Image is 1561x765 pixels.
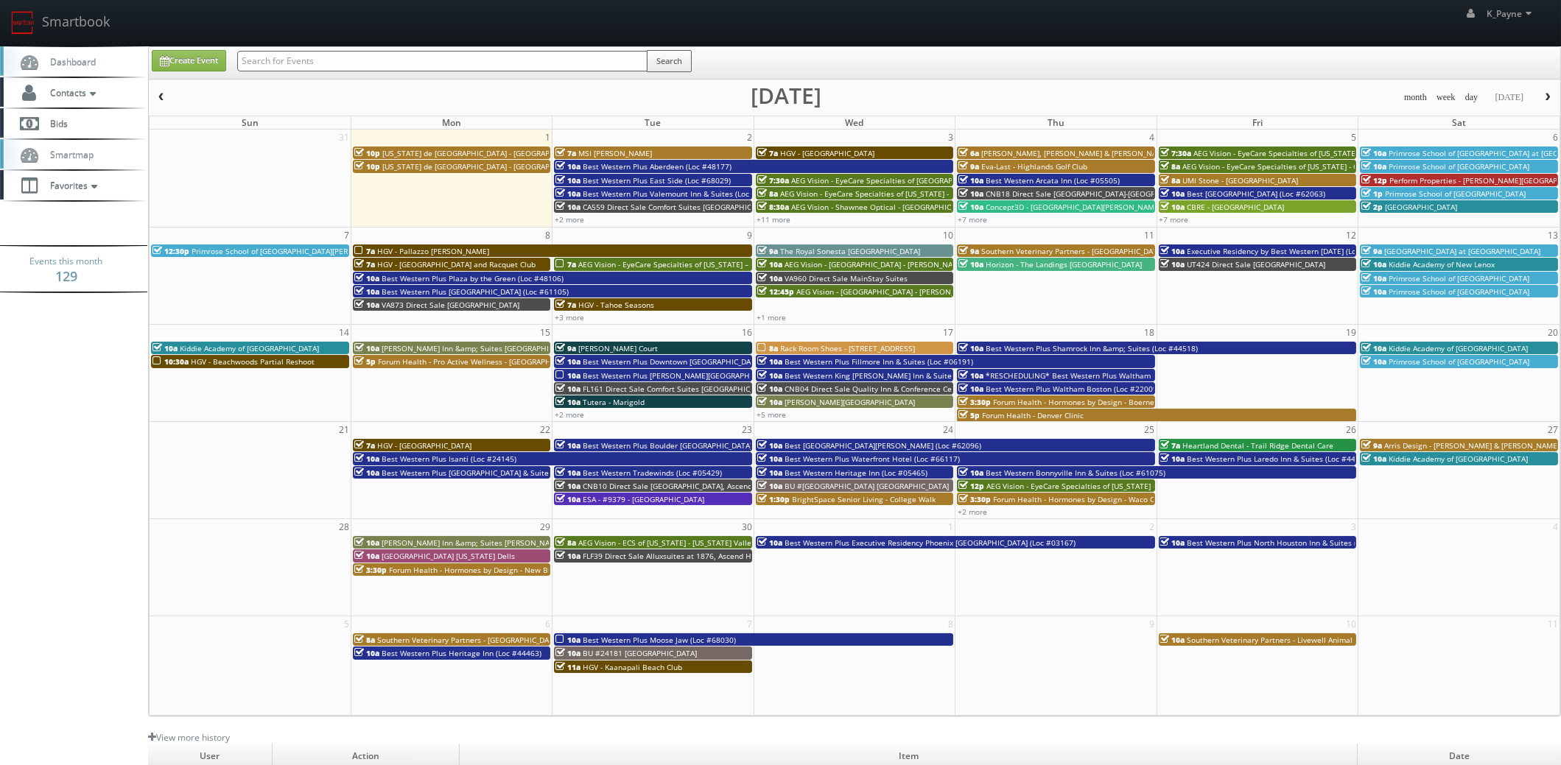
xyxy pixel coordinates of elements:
span: Concept3D - [GEOGRAPHIC_DATA][PERSON_NAME][US_STATE] [986,202,1200,212]
span: Primrose School of [GEOGRAPHIC_DATA] [1385,188,1526,199]
a: Create Event [152,50,226,71]
span: [PERSON_NAME], [PERSON_NAME] & [PERSON_NAME], LLC - [GEOGRAPHIC_DATA] [981,148,1265,158]
span: Eva-Last - Highlands Golf Club [981,161,1087,172]
span: Tutera - Marigold [583,397,645,407]
span: 10a [757,273,782,283]
span: Sun [242,116,259,129]
span: Forum Health - Denver Clinic [982,410,1084,420]
button: [DATE] [1490,88,1529,107]
span: 12:45p [757,286,794,297]
span: 10a [958,384,983,394]
span: Best Western Plus Plaza by the Green (Loc #48106) [382,273,564,283]
span: 10a [354,537,379,548]
span: 10a [958,370,983,381]
span: Best Western Plus Aberdeen (Loc #48177) [583,161,732,172]
span: 10a [354,648,379,658]
a: +2 more [555,214,584,225]
a: +2 more [555,409,584,420]
span: 10a [354,454,379,464]
span: 26 [1344,422,1358,437]
button: month [1399,88,1432,107]
span: 10p [354,148,380,158]
span: Southern Veterinary Partners - Livewell Animal Urgent Care of [GEOGRAPHIC_DATA] [1188,635,1481,645]
a: +3 more [555,312,584,322]
span: [US_STATE] de [GEOGRAPHIC_DATA] - [GEOGRAPHIC_DATA] [382,148,586,158]
span: Best Western Plus Waterfront Hotel (Loc #66117) [785,454,960,464]
span: 27 [1546,422,1560,437]
span: 10a [555,356,580,367]
span: 10a [555,188,580,199]
span: 10a [757,454,782,464]
span: 10a [757,259,782,269]
span: [PERSON_NAME][GEOGRAPHIC_DATA] [785,397,915,407]
span: Best Western Plus [GEOGRAPHIC_DATA] (Loc #61105) [382,286,569,297]
span: 10a [958,343,983,353]
span: 10a [958,188,983,199]
span: 10a [1361,273,1386,283]
span: 28 [337,519,351,535]
span: HGV - Kaanapali Beach Club [583,662,682,672]
span: Sat [1452,116,1466,129]
span: 17 [941,325,955,340]
span: AEG Vision - Shawnee Optical - [GEOGRAPHIC_DATA] [791,202,975,212]
span: 8a [1160,161,1181,172]
span: 10a [555,370,580,381]
span: HGV - [GEOGRAPHIC_DATA] [377,440,471,451]
span: 10a [958,175,983,186]
span: 14 [337,325,351,340]
span: FLF39 Direct Sale Alluxsuites at 1876, Ascend Hotel Collection [583,551,803,561]
span: 11 [1546,616,1560,632]
span: Best Western Plus Executive Residency Phoenix [GEOGRAPHIC_DATA] (Loc #03167) [785,537,1076,548]
span: 10 [941,228,955,243]
span: Best Western King [PERSON_NAME] Inn & Suites (Loc #62106) [785,370,1003,381]
span: Best Western Plus East Side (Loc #68029) [583,175,731,186]
span: Kiddie Academy of [GEOGRAPHIC_DATA] [1389,343,1528,353]
span: 10a [1361,148,1386,158]
span: Wed [845,116,863,129]
span: VA960 Direct Sale MainStay Suites [785,273,908,283]
span: 1 [947,519,955,535]
span: 20 [1546,325,1560,340]
span: 9 [1148,616,1157,632]
span: CA559 Direct Sale Comfort Suites [GEOGRAPHIC_DATA] [583,202,775,212]
span: 7a [1160,440,1181,451]
span: Primrose School of [GEOGRAPHIC_DATA] [1389,356,1529,367]
span: 8a [555,537,576,548]
a: +7 more [1160,214,1189,225]
span: 10a [1361,286,1386,297]
span: Kiddie Academy of [GEOGRAPHIC_DATA] [1389,454,1528,464]
span: 10a [757,440,782,451]
span: CNB18 Direct Sale [GEOGRAPHIC_DATA]-[GEOGRAPHIC_DATA] [986,188,1200,199]
span: 7a [555,300,576,310]
span: 9a [555,343,576,353]
span: Events this month [30,254,103,269]
span: 3:30p [354,565,387,575]
span: Horizon - The Landings [GEOGRAPHIC_DATA] [986,259,1142,269]
span: 10a [354,273,379,283]
span: 10a [152,343,178,353]
span: Best [GEOGRAPHIC_DATA] (Loc #62063) [1188,188,1326,199]
span: 11 [1143,228,1157,243]
a: +1 more [757,312,786,322]
span: 7a [354,246,375,256]
span: AEG Vision - EyeCare Specialties of [US_STATE] - Carolina Family Vision [1183,161,1432,172]
span: 7 [746,616,754,632]
span: Best Western Plus Laredo Inn & Suites (Loc #44702) [1188,454,1372,464]
span: 18 [1143,325,1157,340]
span: 10a [354,343,379,353]
span: 9a [958,246,979,256]
span: Primrose School of [GEOGRAPHIC_DATA][PERSON_NAME] [192,246,390,256]
span: 10a [555,397,580,407]
span: Forum Health - Hormones by Design - New Braunfels Clinic [389,565,598,575]
span: 10a [1361,356,1386,367]
span: 10a [555,494,580,504]
span: BrightSpace Senior Living - College Walk [792,494,936,504]
span: Best Western Plus Boulder [GEOGRAPHIC_DATA] (Loc #06179) [583,440,800,451]
span: BU #24181 [GEOGRAPHIC_DATA] [583,648,697,658]
span: 10a [555,175,580,186]
span: 10a [757,370,782,381]
img: smartbook-logo.png [11,11,35,35]
span: 10a [1160,188,1185,199]
span: CBRE - [GEOGRAPHIC_DATA] [1188,202,1285,212]
span: 8:30a [757,202,789,212]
